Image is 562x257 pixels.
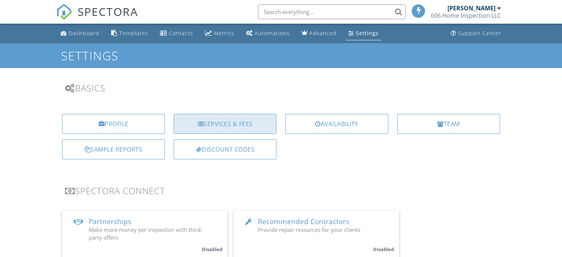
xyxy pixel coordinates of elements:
a: Sample Reports [62,139,165,159]
a: Metrics [202,27,237,40]
div: 606 Home Inspection LLC [431,12,501,19]
img: The Best Home Inspection Software - Spectora [56,4,72,20]
div: Advanced [309,30,337,37]
span: Make more money per inspection with third-party offers [89,226,202,241]
a: Automations (Basic) [243,27,293,40]
div: Contacts [169,30,193,37]
input: Search everything... [258,4,406,19]
span: Partnerships [89,217,131,226]
div: [PERSON_NAME] [447,4,495,12]
span: Recommended Contractors [258,217,349,226]
a: SPECTORA [56,10,138,26]
div: Settings [356,30,379,37]
small: Disabled [373,246,394,253]
h3: Basics [65,83,497,93]
span: Provide repair resources for your clients [258,226,360,233]
a: Availability [285,114,388,134]
a: Dashboard [58,27,102,40]
div: Support Center [458,30,501,37]
div: Metrics [214,30,234,37]
span: SPECTORA [78,4,138,19]
a: Templates [108,27,151,40]
a: Contacts [157,27,196,40]
a: Advanced [299,27,340,40]
a: Settings [345,27,382,40]
small: Disabled [202,246,222,253]
h1: Settings [61,49,501,62]
a: Profile [62,114,165,134]
div: Automations [255,30,290,37]
div: Dashboard [69,30,99,37]
a: Team [397,114,500,134]
a: Discount Codes [174,139,276,159]
a: Support Center [448,27,504,40]
a: Services & Fees [174,114,276,134]
div: Templates [119,30,148,37]
h3: Spectora Connect [65,186,497,196]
